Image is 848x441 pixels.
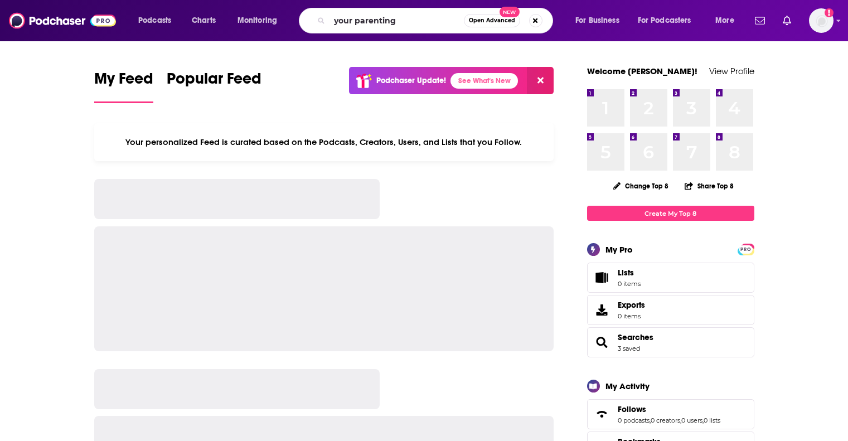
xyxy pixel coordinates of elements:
[681,416,702,424] a: 0 users
[809,8,834,33] img: User Profile
[607,179,676,193] button: Change Top 8
[587,263,754,293] a: Lists
[167,69,261,95] span: Popular Feed
[704,416,720,424] a: 0 lists
[591,335,613,350] a: Searches
[587,206,754,221] a: Create My Top 8
[809,8,834,33] span: Logged in as GregKubie
[680,416,681,424] span: ,
[651,416,680,424] a: 0 creators
[185,12,222,30] a: Charts
[450,73,518,89] a: See What's New
[138,13,171,28] span: Podcasts
[715,13,734,28] span: More
[618,404,646,414] span: Follows
[618,300,645,310] span: Exports
[230,12,292,30] button: open menu
[238,13,277,28] span: Monitoring
[591,270,613,285] span: Lists
[708,12,748,30] button: open menu
[618,268,634,278] span: Lists
[709,66,754,76] a: View Profile
[591,406,613,422] a: Follows
[568,12,633,30] button: open menu
[587,399,754,429] span: Follows
[94,123,554,161] div: Your personalized Feed is curated based on the Podcasts, Creators, Users, and Lists that you Follow.
[192,13,216,28] span: Charts
[809,8,834,33] button: Show profile menu
[778,11,796,30] a: Show notifications dropdown
[469,18,515,23] span: Open Advanced
[684,175,734,197] button: Share Top 8
[376,76,446,85] p: Podchaser Update!
[605,381,650,391] div: My Activity
[631,12,708,30] button: open menu
[591,302,613,318] span: Exports
[638,13,691,28] span: For Podcasters
[329,12,464,30] input: Search podcasts, credits, & more...
[94,69,153,95] span: My Feed
[587,295,754,325] a: Exports
[618,416,650,424] a: 0 podcasts
[618,332,653,342] a: Searches
[605,244,633,255] div: My Pro
[500,7,520,17] span: New
[650,416,651,424] span: ,
[739,245,753,254] span: PRO
[464,14,520,27] button: Open AdvancedNew
[618,268,641,278] span: Lists
[618,345,640,352] a: 3 saved
[130,12,186,30] button: open menu
[94,69,153,103] a: My Feed
[167,69,261,103] a: Popular Feed
[618,404,720,414] a: Follows
[587,327,754,357] span: Searches
[575,13,619,28] span: For Business
[309,8,564,33] div: Search podcasts, credits, & more...
[702,416,704,424] span: ,
[750,11,769,30] a: Show notifications dropdown
[587,66,697,76] a: Welcome [PERSON_NAME]!
[618,280,641,288] span: 0 items
[825,8,834,17] svg: Add a profile image
[739,245,753,253] a: PRO
[9,10,116,31] img: Podchaser - Follow, Share and Rate Podcasts
[618,312,645,320] span: 0 items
